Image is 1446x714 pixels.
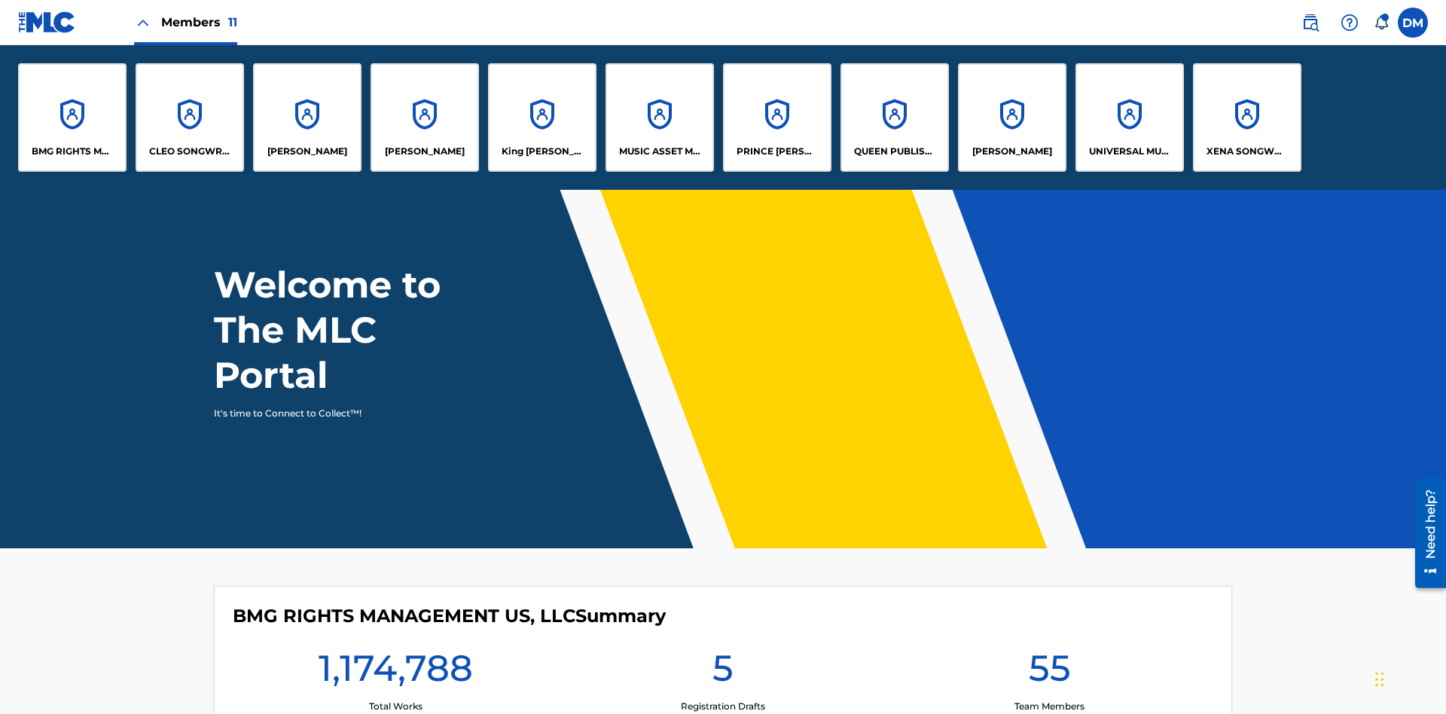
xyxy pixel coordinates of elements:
a: Accounts[PERSON_NAME] [253,63,361,172]
a: AccountsUNIVERSAL MUSIC PUB GROUP [1075,63,1184,172]
h4: BMG RIGHTS MANAGEMENT US, LLC [233,605,666,627]
p: MUSIC ASSET MANAGEMENT (MAM) [619,145,701,158]
span: 11 [228,15,237,29]
a: Public Search [1295,8,1325,38]
iframe: Chat Widget [1371,642,1446,714]
p: QUEEN PUBLISHA [854,145,936,158]
a: AccountsPRINCE [PERSON_NAME] [723,63,831,172]
p: CLEO SONGWRITER [149,145,231,158]
a: AccountsMUSIC ASSET MANAGEMENT (MAM) [606,63,714,172]
a: AccountsCLEO SONGWRITER [136,63,244,172]
p: RONALD MCTESTERSON [972,145,1052,158]
iframe: Resource Center [1404,472,1446,596]
div: Drag [1375,657,1384,702]
img: search [1301,14,1319,32]
a: Accounts[PERSON_NAME] [958,63,1066,172]
p: ELVIS COSTELLO [267,145,347,158]
div: Notifications [1374,15,1389,30]
h1: Welcome to The MLC Portal [214,262,496,398]
a: AccountsXENA SONGWRITER [1193,63,1301,172]
div: User Menu [1398,8,1428,38]
p: EYAMA MCSINGER [385,145,465,158]
p: Total Works [369,700,423,713]
h1: 5 [712,645,734,700]
img: MLC Logo [18,11,76,33]
p: Registration Drafts [681,700,765,713]
p: XENA SONGWRITER [1207,145,1289,158]
h1: 1,174,788 [319,645,473,700]
a: AccountsBMG RIGHTS MANAGEMENT US, LLC [18,63,127,172]
p: UNIVERSAL MUSIC PUB GROUP [1089,145,1171,158]
span: Members [161,14,237,31]
p: King McTesterson [502,145,584,158]
h1: 55 [1029,645,1071,700]
p: BMG RIGHTS MANAGEMENT US, LLC [32,145,114,158]
img: help [1341,14,1359,32]
p: PRINCE MCTESTERSON [737,145,819,158]
a: AccountsKing [PERSON_NAME] [488,63,596,172]
img: Close [134,14,152,32]
p: It's time to Connect to Collect™! [214,407,475,420]
div: Help [1335,8,1365,38]
a: Accounts[PERSON_NAME] [371,63,479,172]
p: Team Members [1014,700,1084,713]
a: AccountsQUEEN PUBLISHA [840,63,949,172]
